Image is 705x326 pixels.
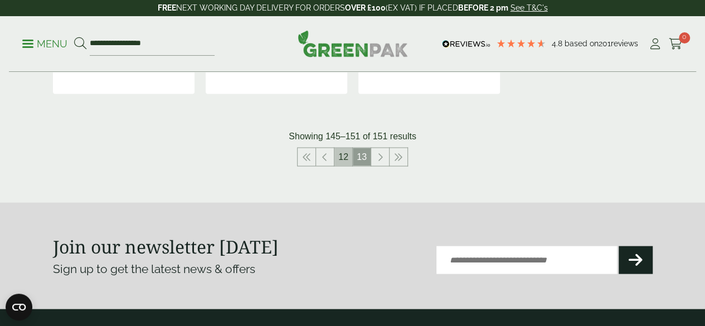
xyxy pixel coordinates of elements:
span: reviews [611,39,638,48]
p: Menu [22,37,67,51]
p: Sign up to get the latest news & offers [53,260,323,278]
strong: Join our newsletter [DATE] [53,234,279,258]
i: My Account [648,38,662,50]
a: See T&C's [510,3,548,12]
strong: FREE [158,3,176,12]
span: 201 [599,39,611,48]
div: 4.79 Stars [496,38,546,48]
span: 13 [353,148,371,166]
strong: OVER £100 [345,3,386,12]
a: 12 [334,148,352,166]
a: 0 [669,36,683,52]
i: Cart [669,38,683,50]
img: GreenPak Supplies [298,30,408,57]
a: Menu [22,37,67,48]
strong: BEFORE 2 pm [458,3,508,12]
span: Based on [565,39,599,48]
span: 0 [679,32,690,43]
img: REVIEWS.io [442,40,490,48]
button: Open CMP widget [6,294,32,320]
p: Showing 145–151 of 151 results [289,129,416,143]
span: 4.8 [552,39,565,48]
